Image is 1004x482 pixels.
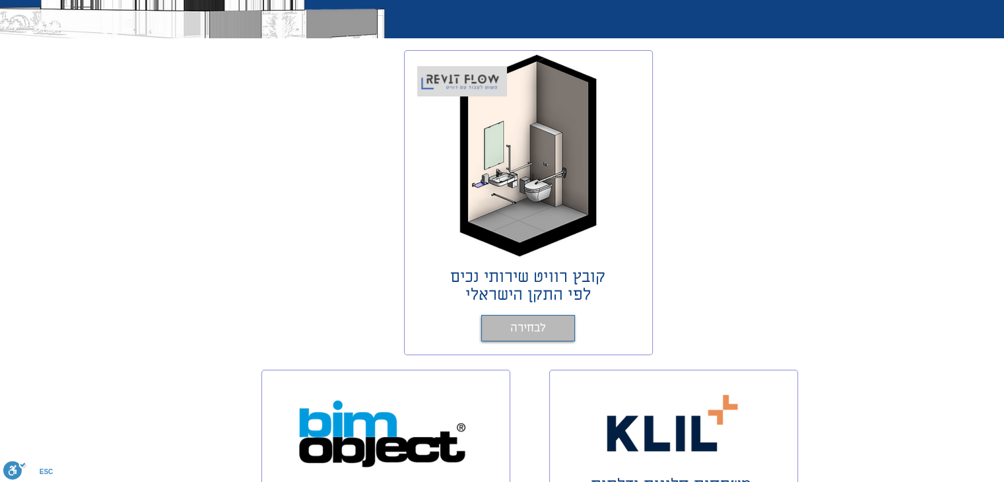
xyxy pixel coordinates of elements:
span: לבחירה [510,319,546,338]
img: Bim object משפחות רוויט בחינם [298,399,466,469]
img: שירותי נכים REVIT FAMILY [446,53,610,261]
img: קליל משפחות רוויט בחינם [600,388,747,458]
span: קובץ רוויט שירותי נכים [450,266,605,288]
a: לבחירה [481,315,575,341]
img: Revit_flow_logo_פשוט_לעבוד_עם_רוויט [416,60,506,97]
span: לפי התקן הישראלי [465,284,591,306]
